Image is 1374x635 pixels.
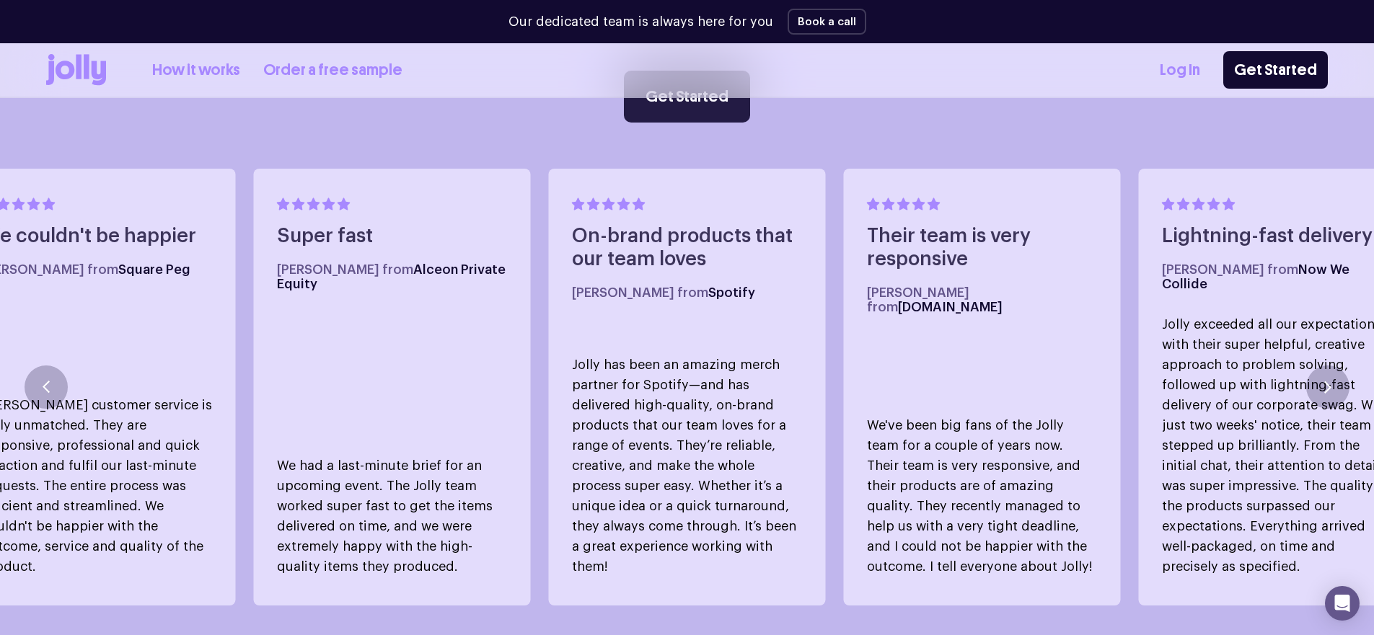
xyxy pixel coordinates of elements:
h5: [PERSON_NAME] from [572,285,803,300]
a: Get Started [1223,51,1328,89]
h4: On-brand products that our team loves [572,225,803,271]
p: Jolly has been an amazing merch partner for Spotify—and has delivered high-quality, on-brand prod... [572,355,803,577]
h5: [PERSON_NAME] from [867,285,1098,314]
span: Spotify [708,286,755,299]
h4: Super fast [277,225,508,248]
span: Square Peg [118,263,190,276]
h5: [PERSON_NAME] from [277,262,508,291]
span: [DOMAIN_NAME] [898,301,1003,314]
a: Order a free sample [263,58,402,82]
p: We had a last-minute brief for an upcoming event. The Jolly team worked super fast to get the ite... [277,456,508,577]
a: Log In [1160,58,1200,82]
button: Book a call [788,9,866,35]
a: How it works [152,58,240,82]
p: We've been big fans of the Jolly team for a couple of years now. Their team is very responsive, a... [867,415,1098,577]
p: Our dedicated team is always here for you [508,12,773,32]
div: Open Intercom Messenger [1325,586,1360,621]
h4: Their team is very responsive [867,225,1098,271]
